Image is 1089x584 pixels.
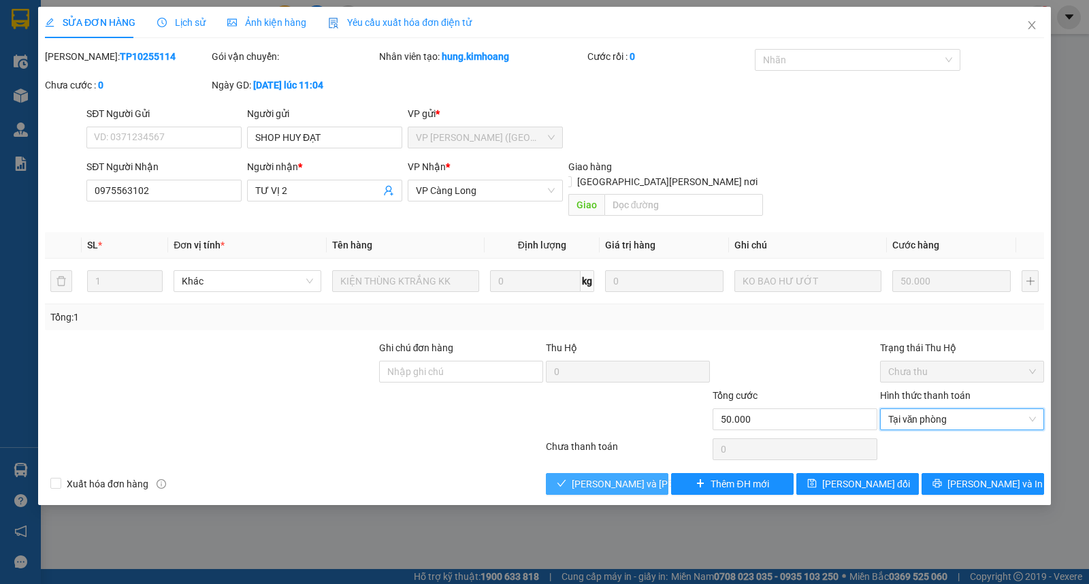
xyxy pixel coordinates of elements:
[182,271,312,291] span: Khác
[711,476,768,491] span: Thêm ĐH mới
[247,106,402,121] div: Người gửi
[544,439,711,463] div: Chưa thanh toán
[888,409,1036,429] span: Tại văn phòng
[671,473,794,495] button: plusThêm ĐH mới
[87,240,98,250] span: SL
[796,473,919,495] button: save[PERSON_NAME] đổi
[572,476,755,491] span: [PERSON_NAME] và [PERSON_NAME] hàng
[892,270,1011,292] input: 0
[212,78,376,93] div: Ngày GD:
[630,51,635,62] b: 0
[587,49,751,64] div: Cước rồi :
[546,342,577,353] span: Thu Hộ
[379,49,585,64] div: Nhân viên tạo:
[880,340,1044,355] div: Trạng thái Thu Hộ
[157,18,167,27] span: clock-circle
[45,78,209,93] div: Chưa cước :
[1026,20,1037,31] span: close
[98,80,103,91] b: 0
[328,17,472,28] span: Yêu cầu xuất hóa đơn điện tử
[947,476,1043,491] span: [PERSON_NAME] và In
[442,51,509,62] b: hung.kimhoang
[1022,270,1039,292] button: plus
[408,106,563,121] div: VP gửi
[734,270,881,292] input: Ghi Chú
[892,240,939,250] span: Cước hàng
[888,361,1036,382] span: Chưa thu
[568,194,604,216] span: Giao
[50,310,421,325] div: Tổng: 1
[383,185,394,196] span: user-add
[416,180,555,201] span: VP Càng Long
[50,270,72,292] button: delete
[332,240,372,250] span: Tên hàng
[604,194,764,216] input: Dọc đường
[932,478,942,489] span: printer
[379,361,543,383] input: Ghi chú đơn hàng
[696,478,705,489] span: plus
[227,18,237,27] span: picture
[379,342,454,353] label: Ghi chú đơn hàng
[572,174,763,189] span: [GEOGRAPHIC_DATA][PERSON_NAME] nơi
[807,478,817,489] span: save
[416,127,555,148] span: VP Trần Phú (Hàng)
[45,17,135,28] span: SỬA ĐƠN HÀNG
[253,80,323,91] b: [DATE] lúc 11:04
[157,17,206,28] span: Lịch sử
[713,390,758,401] span: Tổng cước
[922,473,1044,495] button: printer[PERSON_NAME] và In
[518,240,566,250] span: Định lượng
[212,49,376,64] div: Gói vận chuyển:
[822,476,910,491] span: [PERSON_NAME] đổi
[86,106,242,121] div: SĐT Người Gửi
[408,161,446,172] span: VP Nhận
[581,270,594,292] span: kg
[557,478,566,489] span: check
[45,49,209,64] div: [PERSON_NAME]:
[605,240,655,250] span: Giá trị hàng
[157,479,166,489] span: info-circle
[227,17,306,28] span: Ảnh kiện hàng
[120,51,176,62] b: TP10255114
[546,473,668,495] button: check[PERSON_NAME] và [PERSON_NAME] hàng
[328,18,339,29] img: icon
[61,476,154,491] span: Xuất hóa đơn hàng
[332,270,479,292] input: VD: Bàn, Ghế
[568,161,612,172] span: Giao hàng
[174,240,225,250] span: Đơn vị tính
[247,159,402,174] div: Người nhận
[86,159,242,174] div: SĐT Người Nhận
[605,270,724,292] input: 0
[729,232,887,259] th: Ghi chú
[880,390,971,401] label: Hình thức thanh toán
[45,18,54,27] span: edit
[1013,7,1051,45] button: Close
